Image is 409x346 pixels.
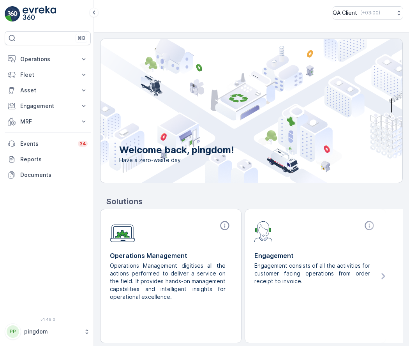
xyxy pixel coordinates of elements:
[5,98,91,114] button: Engagement
[106,196,403,207] p: Solutions
[20,155,88,163] p: Reports
[20,86,75,94] p: Asset
[5,6,20,22] img: logo
[119,156,234,164] span: Have a zero-waste day
[110,262,226,301] p: Operations Management digitises all the actions performed to deliver a service on the field. It p...
[20,102,75,110] p: Engagement
[5,152,91,167] a: Reports
[20,118,75,125] p: MRF
[5,167,91,183] a: Documents
[24,328,80,335] p: pingdom
[23,6,56,22] img: logo_light-DOdMpM7g.png
[254,251,376,260] p: Engagement
[20,171,88,179] p: Documents
[333,9,357,17] p: QA Client
[119,144,234,156] p: Welcome back, pingdom!
[254,220,273,242] img: module-icon
[110,220,135,242] img: module-icon
[78,35,85,41] p: ⌘B
[20,55,75,63] p: Operations
[110,251,232,260] p: Operations Management
[7,325,19,338] div: PP
[5,114,91,129] button: MRF
[254,262,370,285] p: Engagement consists of all the activities for customer facing operations from order receipt to in...
[5,136,91,152] a: Events34
[5,83,91,98] button: Asset
[333,6,403,19] button: QA Client(+03:00)
[5,67,91,83] button: Fleet
[65,39,402,183] img: city illustration
[5,51,91,67] button: Operations
[20,140,73,148] p: Events
[5,317,91,322] span: v 1.49.0
[20,71,75,79] p: Fleet
[79,141,86,147] p: 34
[5,323,91,340] button: PPpingdom
[360,10,380,16] p: ( +03:00 )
